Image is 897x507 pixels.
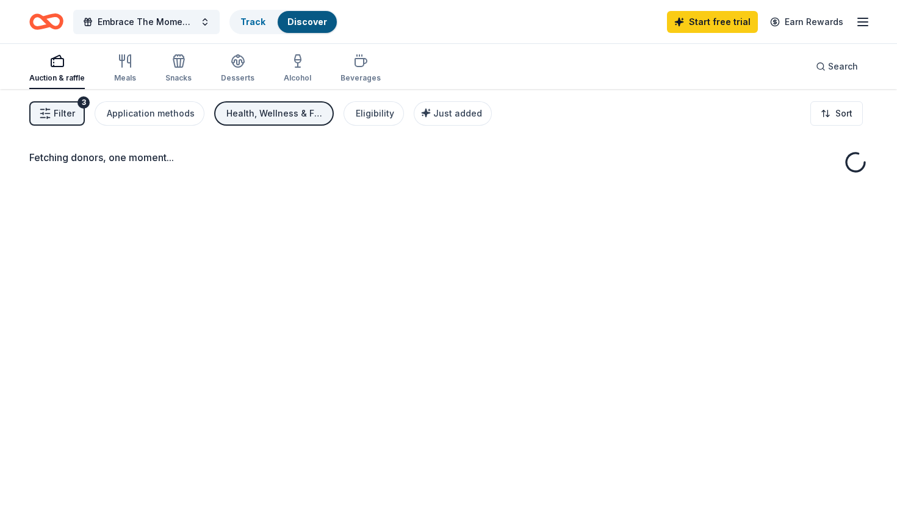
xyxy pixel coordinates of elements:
[433,108,482,118] span: Just added
[77,96,90,109] div: 3
[284,73,311,83] div: Alcohol
[214,101,334,126] button: Health, Wellness & Fitness, Animals
[284,49,311,89] button: Alcohol
[344,101,404,126] button: Eligibility
[29,101,85,126] button: Filter3
[29,73,85,83] div: Auction & raffle
[221,49,254,89] button: Desserts
[107,106,195,121] div: Application methods
[828,59,858,74] span: Search
[73,10,220,34] button: Embrace The Moment - Equine Therapy For [MEDICAL_DATA] Patients, [MEDICAL_DATA] Survivors and Car...
[763,11,851,33] a: Earn Rewards
[226,106,324,121] div: Health, Wellness & Fitness, Animals
[95,101,204,126] button: Application methods
[806,54,868,79] button: Search
[340,49,381,89] button: Beverages
[356,106,394,121] div: Eligibility
[98,15,195,29] span: Embrace The Moment - Equine Therapy For [MEDICAL_DATA] Patients, [MEDICAL_DATA] Survivors and Car...
[29,49,85,89] button: Auction & raffle
[340,73,381,83] div: Beverages
[165,49,192,89] button: Snacks
[810,101,863,126] button: Sort
[287,16,327,27] a: Discover
[667,11,758,33] a: Start free trial
[240,16,265,27] a: Track
[114,73,136,83] div: Meals
[414,101,492,126] button: Just added
[114,49,136,89] button: Meals
[221,73,254,83] div: Desserts
[54,106,75,121] span: Filter
[835,106,852,121] span: Sort
[29,150,868,165] div: Fetching donors, one moment...
[165,73,192,83] div: Snacks
[229,10,338,34] button: TrackDiscover
[29,7,63,36] a: Home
